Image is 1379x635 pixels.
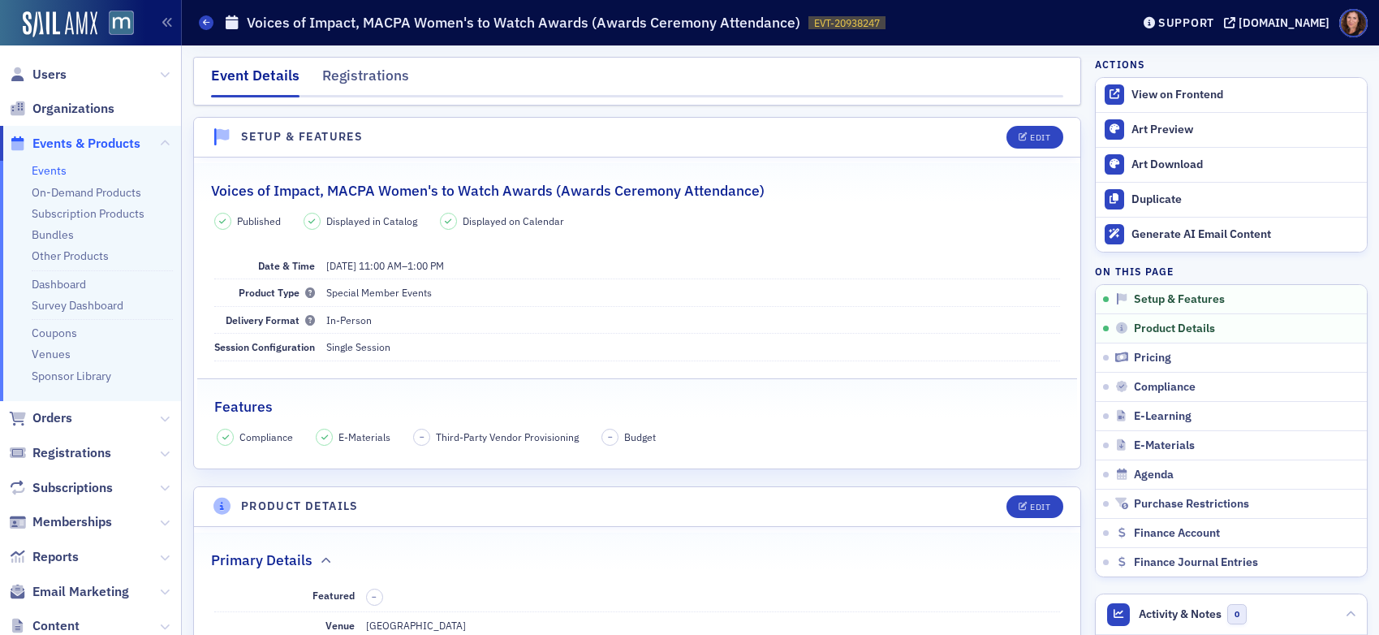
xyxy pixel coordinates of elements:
span: Setup & Features [1134,292,1225,307]
a: Bundles [32,227,74,242]
a: Reports [9,548,79,566]
span: Reports [32,548,79,566]
button: Edit [1006,495,1062,518]
a: Memberships [9,513,112,531]
a: Orders [9,409,72,427]
h4: Actions [1095,57,1145,71]
button: Duplicate [1096,182,1367,217]
span: Third-Party Vendor Provisioning [436,430,579,444]
span: Compliance [239,430,293,444]
span: Users [32,66,67,84]
a: Events & Products [9,135,140,153]
a: View Homepage [97,11,134,38]
h2: Primary Details [211,550,312,571]
span: Delivery Format [226,313,315,326]
span: Budget [624,430,656,444]
button: Generate AI Email Content [1096,217,1367,252]
time: 11:00 AM [359,259,402,272]
a: Email Marketing [9,583,129,601]
span: – [326,259,444,272]
span: E-Learning [1134,409,1192,424]
span: – [608,431,613,443]
a: Other Products [32,248,109,263]
span: In-Person [326,313,372,326]
div: Generate AI Email Content [1131,227,1359,242]
span: Memberships [32,513,112,531]
span: Date & Time [258,259,315,272]
a: Art Preview [1096,113,1367,147]
span: Email Marketing [32,583,129,601]
a: Coupons [32,326,77,340]
div: [DOMAIN_NAME] [1239,15,1329,30]
a: Venues [32,347,71,361]
span: Compliance [1134,380,1196,395]
span: Displayed in Catalog [326,214,417,228]
span: Pricing [1134,351,1171,365]
span: 0 [1227,604,1248,624]
span: Registrations [32,444,111,462]
span: Displayed on Calendar [463,214,564,228]
a: View on Frontend [1096,78,1367,112]
h2: Voices of Impact, MACPA Women's to Watch Awards (Awards Ceremony Attendance) [211,180,765,201]
a: On-Demand Products [32,185,141,200]
a: Survey Dashboard [32,298,123,313]
span: Featured [312,589,355,602]
div: View on Frontend [1131,88,1359,102]
span: [GEOGRAPHIC_DATA] [366,619,466,632]
button: Edit [1006,126,1062,149]
div: Event Details [211,65,300,97]
time: 1:00 PM [407,259,444,272]
span: E-Materials [1134,438,1195,453]
span: Orders [32,409,72,427]
div: Edit [1030,503,1050,512]
span: Single Session [326,340,390,353]
span: Session Configuration [214,340,315,353]
span: – [420,431,424,443]
a: Organizations [9,100,114,118]
img: SailAMX [109,11,134,36]
a: Subscriptions [9,479,113,497]
span: Subscriptions [32,479,113,497]
a: Content [9,617,80,635]
a: Dashboard [32,277,86,292]
span: Events & Products [32,135,140,153]
div: Duplicate [1131,192,1359,207]
div: Art Download [1131,158,1359,172]
span: Special Member Events [326,286,432,299]
a: Sponsor Library [32,369,111,383]
span: Product Type [239,286,315,299]
span: Agenda [1134,468,1174,482]
span: Purchase Restrictions [1134,497,1249,512]
div: Registrations [322,65,409,95]
h2: Features [214,396,273,417]
div: Edit [1030,133,1050,142]
span: Finance Journal Entries [1134,555,1258,570]
a: Subscription Products [32,206,144,221]
span: Venue [325,619,355,632]
span: – [372,591,377,603]
button: [DOMAIN_NAME] [1224,17,1335,28]
h4: On this page [1095,264,1368,279]
a: Events [32,163,67,178]
span: EVT-20938247 [814,16,880,30]
a: Registrations [9,444,111,462]
div: Support [1158,15,1214,30]
a: Users [9,66,67,84]
span: [DATE] [326,259,356,272]
span: Profile [1339,9,1368,37]
span: Published [237,214,281,228]
span: Activity & Notes [1139,606,1222,623]
div: Art Preview [1131,123,1359,137]
span: Organizations [32,100,114,118]
span: E-Materials [338,430,390,444]
span: Finance Account [1134,526,1220,541]
span: Product Details [1134,322,1215,336]
span: Content [32,617,80,635]
h4: Product Details [241,498,359,515]
img: SailAMX [23,11,97,37]
h1: Voices of Impact, MACPA Women's to Watch Awards (Awards Ceremony Attendance) [247,13,800,32]
a: Art Download [1096,147,1367,182]
h4: Setup & Features [241,128,363,145]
